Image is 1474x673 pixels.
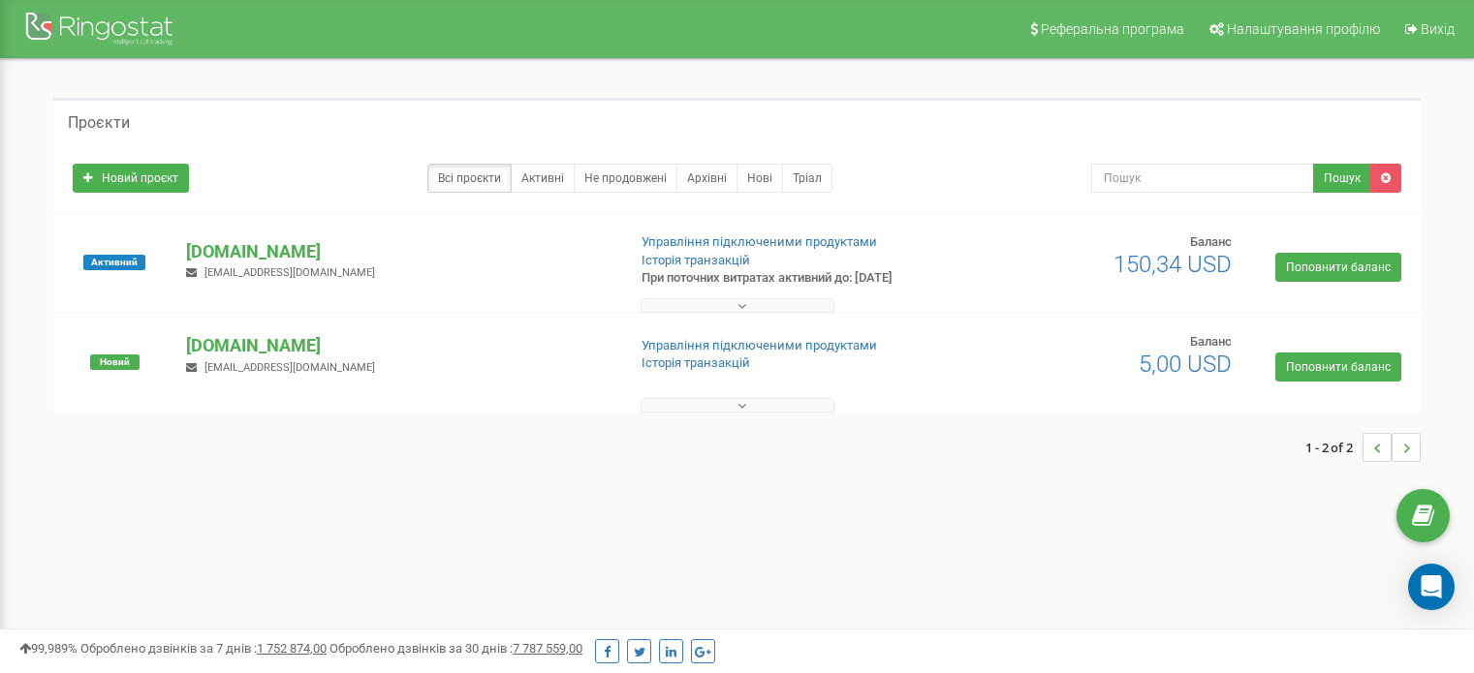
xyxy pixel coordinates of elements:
[513,641,582,656] u: 7 787 559,00
[73,164,189,193] a: Новий проєкт
[782,164,832,193] a: Тріал
[1091,164,1314,193] input: Пошук
[1313,164,1371,193] button: Пошук
[1139,351,1232,378] span: 5,00 USD
[1275,253,1401,282] a: Поповнити баланс
[1113,251,1232,278] span: 150,34 USD
[642,253,750,267] a: Історія транзакцій
[1305,413,1421,481] nav: ...
[511,164,575,193] a: Активні
[186,333,610,358] p: [DOMAIN_NAME]
[329,641,582,656] span: Оброблено дзвінків за 30 днів :
[83,255,145,270] span: Активний
[676,164,737,193] a: Архівні
[1227,21,1380,37] span: Налаштування профілю
[204,266,375,279] span: [EMAIL_ADDRESS][DOMAIN_NAME]
[257,641,327,656] u: 1 752 874,00
[642,269,952,288] p: При поточних витратах активний до: [DATE]
[80,641,327,656] span: Оброблено дзвінків за 7 днів :
[1190,334,1232,349] span: Баланс
[737,164,783,193] a: Нові
[68,114,130,132] h5: Проєкти
[642,355,750,370] a: Історія транзакцій
[1275,352,1401,382] a: Поповнити баланс
[642,338,877,352] a: Управління підключеними продуктами
[1408,564,1455,610] div: Open Intercom Messenger
[1041,21,1184,37] span: Реферальна програма
[642,234,877,249] a: Управління підключеними продуктами
[1305,433,1363,462] span: 1 - 2 of 2
[204,361,375,374] span: [EMAIL_ADDRESS][DOMAIN_NAME]
[186,239,610,264] p: [DOMAIN_NAME]
[1190,234,1232,249] span: Баланс
[574,164,677,193] a: Не продовжені
[19,641,78,656] span: 99,989%
[427,164,512,193] a: Всі проєкти
[1421,21,1455,37] span: Вихід
[90,354,140,370] span: Новий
